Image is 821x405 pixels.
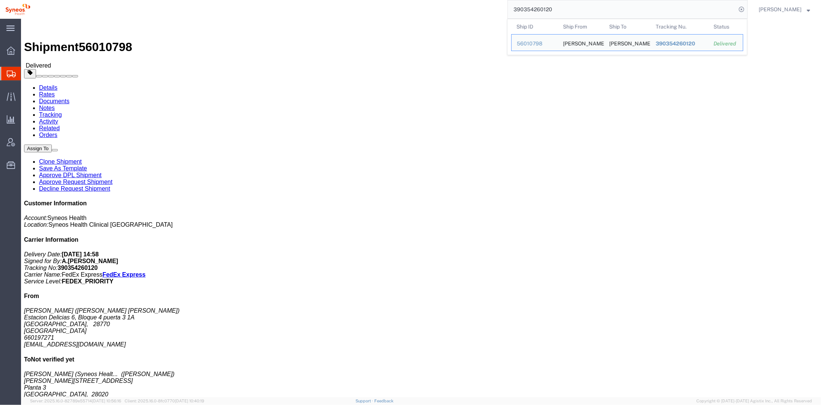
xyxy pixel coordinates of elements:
[696,398,812,404] span: Copyright © [DATE]-[DATE] Agistix Inc., All Rights Reserved
[759,5,801,14] span: Melissa Gallo
[356,399,374,403] a: Support
[175,399,204,403] span: [DATE] 10:40:19
[374,399,393,403] a: Feedback
[758,5,810,14] button: [PERSON_NAME]
[609,35,645,51] div: Eugenio Sanchez (Syneos Health)
[511,19,747,55] table: Search Results
[651,19,709,34] th: Tracking Nu.
[21,19,821,397] iframe: FS Legacy Container
[125,399,204,403] span: Client: 2025.16.0-8fc0770
[656,40,703,48] div: 390354260120
[517,40,553,48] div: 56010798
[511,19,558,34] th: Ship ID
[714,40,738,48] div: Delivered
[558,19,604,34] th: Ship From
[563,35,599,51] div: Enara Aguirre
[508,0,736,18] input: Search for shipment number, reference number
[5,4,30,15] img: logo
[604,19,651,34] th: Ship To
[708,19,743,34] th: Status
[30,399,121,403] span: Server: 2025.16.0-82789e55714
[656,41,695,47] span: 390354260120
[92,399,121,403] span: [DATE] 10:56:16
